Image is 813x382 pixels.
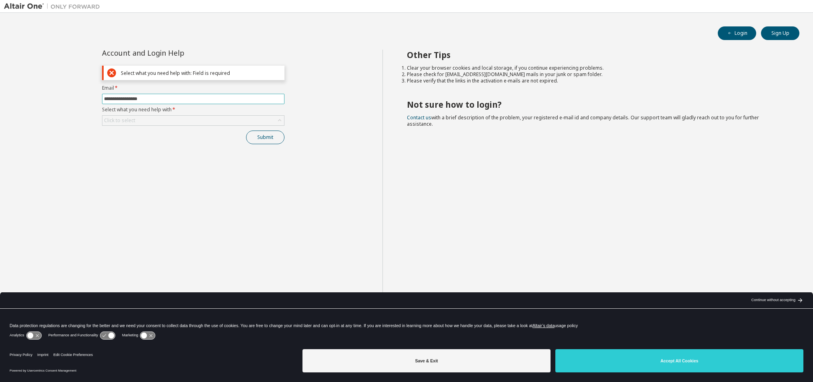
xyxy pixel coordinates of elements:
li: Please check for [EMAIL_ADDRESS][DOMAIN_NAME] mails in your junk or spam folder. [407,71,785,78]
div: Click to select [104,117,135,124]
label: Email [102,85,284,91]
div: Click to select [102,116,284,125]
div: Select what you need help with: Field is required [121,70,281,76]
li: Clear your browser cookies and local storage, if you continue experiencing problems. [407,65,785,71]
li: Please verify that the links in the activation e-mails are not expired. [407,78,785,84]
h2: Not sure how to login? [407,99,785,110]
img: Altair One [4,2,104,10]
button: Login [718,26,756,40]
a: Contact us [407,114,431,121]
h2: Other Tips [407,50,785,60]
span: with a brief description of the problem, your registered e-mail id and company details. Our suppo... [407,114,759,127]
button: Submit [246,131,284,144]
div: Account and Login Help [102,50,248,56]
label: Select what you need help with [102,107,284,113]
button: Sign Up [761,26,799,40]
